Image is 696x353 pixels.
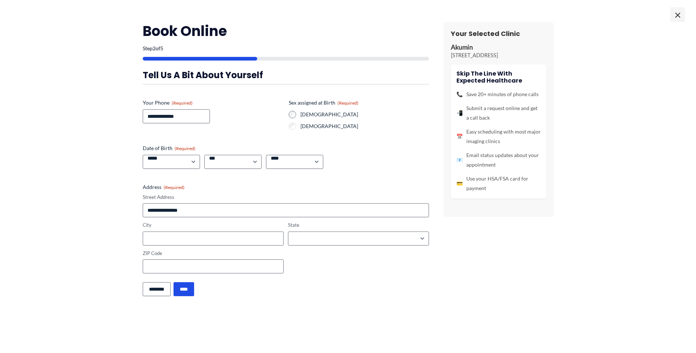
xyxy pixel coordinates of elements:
label: City [143,222,284,229]
li: Save 20+ minutes of phone calls [456,90,541,99]
label: [DEMOGRAPHIC_DATA] [300,111,429,118]
li: Easy scheduling with most major imaging clinics [456,127,541,146]
li: Email status updates about your appointment [456,150,541,170]
legend: Sex assigned at Birth [289,99,358,106]
span: (Required) [164,185,185,190]
label: [DEMOGRAPHIC_DATA] [300,123,429,130]
label: ZIP Code [143,250,284,257]
legend: Date of Birth [143,145,196,152]
span: (Required) [175,146,196,151]
label: Street Address [143,194,429,201]
li: Submit a request online and get a call back [456,103,541,123]
h2: Book Online [143,22,429,40]
li: Use your HSA/FSA card for payment [456,174,541,193]
span: 📅 [456,132,463,141]
span: 5 [160,45,163,51]
span: 2 [153,45,156,51]
label: Your Phone [143,99,283,106]
p: Akumin [451,43,546,52]
p: [STREET_ADDRESS] [451,52,546,59]
span: 📲 [456,108,463,118]
span: (Required) [172,100,193,106]
label: State [288,222,429,229]
legend: Address [143,183,185,191]
span: (Required) [338,100,358,106]
span: 📧 [456,155,463,165]
h3: Your Selected Clinic [451,29,546,38]
span: 💳 [456,179,463,188]
span: 📞 [456,90,463,99]
h4: Skip the line with Expected Healthcare [456,70,541,84]
h3: Tell us a bit about yourself [143,69,429,81]
span: × [670,7,685,22]
p: Step of [143,46,429,51]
